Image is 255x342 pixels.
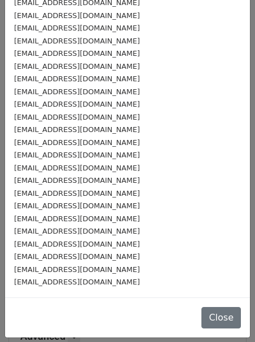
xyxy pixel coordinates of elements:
small: [EMAIL_ADDRESS][DOMAIN_NAME] [14,214,140,223]
small: [EMAIL_ADDRESS][DOMAIN_NAME] [14,176,140,185]
small: [EMAIL_ADDRESS][DOMAIN_NAME] [14,24,140,32]
small: [EMAIL_ADDRESS][DOMAIN_NAME] [14,138,140,147]
small: [EMAIL_ADDRESS][DOMAIN_NAME] [14,189,140,198]
small: [EMAIL_ADDRESS][DOMAIN_NAME] [14,164,140,172]
small: [EMAIL_ADDRESS][DOMAIN_NAME] [14,227,140,235]
small: [EMAIL_ADDRESS][DOMAIN_NAME] [14,151,140,159]
small: [EMAIL_ADDRESS][DOMAIN_NAME] [14,49,140,58]
iframe: Chat Widget [199,288,255,342]
small: [EMAIL_ADDRESS][DOMAIN_NAME] [14,278,140,286]
small: [EMAIL_ADDRESS][DOMAIN_NAME] [14,252,140,261]
small: [EMAIL_ADDRESS][DOMAIN_NAME] [14,74,140,83]
small: [EMAIL_ADDRESS][DOMAIN_NAME] [14,125,140,134]
small: [EMAIL_ADDRESS][DOMAIN_NAME] [14,62,140,71]
small: [EMAIL_ADDRESS][DOMAIN_NAME] [14,113,140,121]
small: [EMAIL_ADDRESS][DOMAIN_NAME] [14,11,140,20]
small: [EMAIL_ADDRESS][DOMAIN_NAME] [14,100,140,108]
small: [EMAIL_ADDRESS][DOMAIN_NAME] [14,201,140,210]
small: [EMAIL_ADDRESS][DOMAIN_NAME] [14,265,140,274]
small: [EMAIL_ADDRESS][DOMAIN_NAME] [14,87,140,96]
small: [EMAIL_ADDRESS][DOMAIN_NAME] [14,37,140,45]
small: [EMAIL_ADDRESS][DOMAIN_NAME] [14,240,140,248]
